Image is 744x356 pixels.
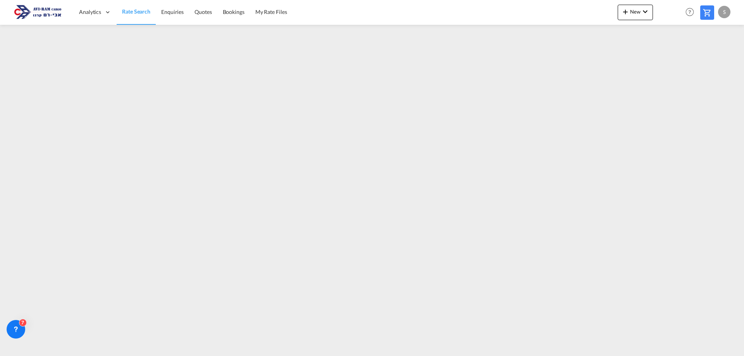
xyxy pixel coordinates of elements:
[718,6,730,18] div: S
[12,3,64,21] img: 166978e0a5f911edb4280f3c7a976193.png
[122,8,150,15] span: Rate Search
[641,7,650,16] md-icon: icon-chevron-down
[79,8,101,16] span: Analytics
[618,5,653,20] button: icon-plus 400-fgNewicon-chevron-down
[161,9,184,15] span: Enquiries
[255,9,287,15] span: My Rate Files
[195,9,212,15] span: Quotes
[223,9,245,15] span: Bookings
[621,7,630,16] md-icon: icon-plus 400-fg
[621,9,650,15] span: New
[683,5,700,19] div: Help
[683,5,696,19] span: Help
